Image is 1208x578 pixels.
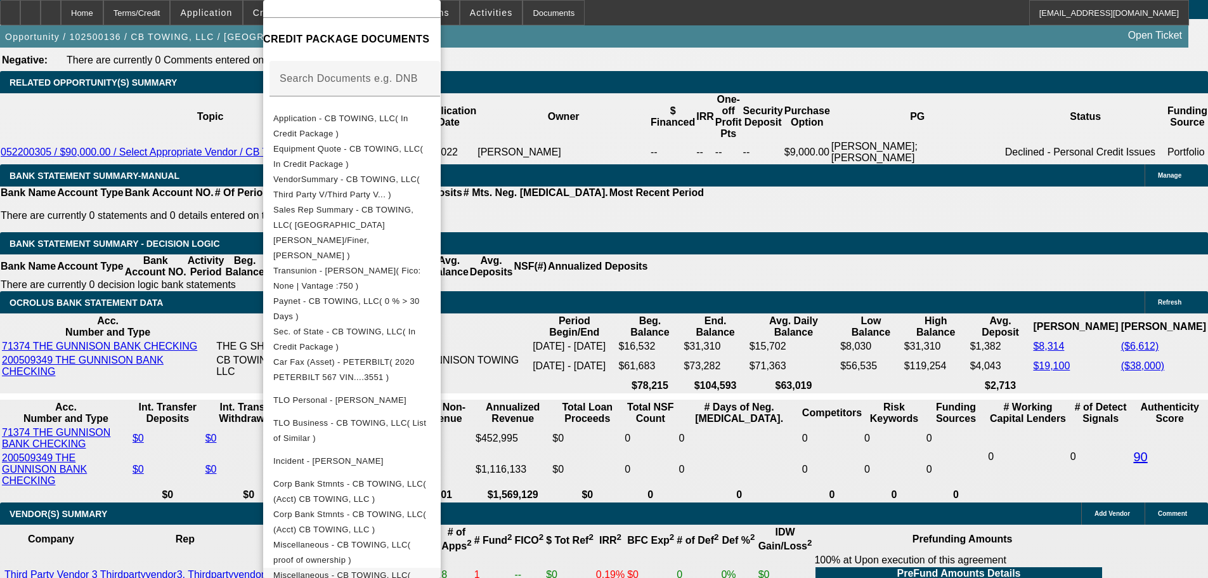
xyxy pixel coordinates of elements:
mat-label: Search Documents e.g. DNB [280,73,418,84]
button: Equipment Quote - CB TOWING, LLC( In Credit Package ) [263,141,441,172]
button: Transunion - Hoppstadter, Joshua( Fico: None | Vantage :750 ) [263,263,441,294]
span: Miscellaneous - CB TOWING, LLC( proof of ownership ) [273,540,411,565]
span: Transunion - [PERSON_NAME]( Fico: None | Vantage :750 ) [273,266,421,291]
span: Equipment Quote - CB TOWING, LLC( In Credit Package ) [273,144,423,169]
button: Sec. of State - CB TOWING, LLC( In Credit Package ) [263,324,441,355]
button: Application - CB TOWING, LLC( In Credit Package ) [263,111,441,141]
button: Corp Bank Stmnts - CB TOWING, LLC( (Acct) CB TOWING, LLC ) [263,476,441,507]
button: Car Fax (Asset) - PETERBILT( 2020 PETERBILT 567 VIN....3551 ) [263,355,441,385]
button: Incident - Hoppstadter, Joshua [263,446,441,476]
span: Paynet - CB TOWING, LLC( 0 % > 30 Days ) [273,296,420,321]
span: Corp Bank Stmnts - CB TOWING, LLC( (Acct) CB TOWING, LLC ) [273,509,426,534]
h4: CREDIT PACKAGE DOCUMENTS [263,32,441,47]
button: Miscellaneous - CB TOWING, LLC( proof of ownership ) [263,537,441,568]
span: Car Fax (Asset) - PETERBILT( 2020 PETERBILT 567 VIN....3551 ) [273,357,415,382]
span: Corp Bank Stmnts - CB TOWING, LLC( (Acct) CB TOWING, LLC ) [273,479,426,504]
button: VendorSummary - CB TOWING, LLC( Third Party V/Third Party V... ) [263,172,441,202]
button: Corp Bank Stmnts - CB TOWING, LLC( (Acct) CB TOWING, LLC ) [263,507,441,537]
button: TLO Business - CB TOWING, LLC( List of Similar ) [263,416,441,446]
span: VendorSummary - CB TOWING, LLC( Third Party V/Third Party V... ) [273,174,420,199]
button: Sales Rep Summary - CB TOWING, LLC( Mansfield, Jeff/Finer, Yinnon ) [263,202,441,263]
button: TLO Personal - Hoppstadter, Joshua [263,385,441,416]
span: Application - CB TOWING, LLC( In Credit Package ) [273,114,408,138]
span: TLO Business - CB TOWING, LLC( List of Similar ) [273,418,426,443]
span: Incident - [PERSON_NAME] [273,456,384,466]
button: Paynet - CB TOWING, LLC( 0 % > 30 Days ) [263,294,441,324]
span: Sec. of State - CB TOWING, LLC( In Credit Package ) [273,327,415,351]
span: Sales Rep Summary - CB TOWING, LLC( [GEOGRAPHIC_DATA][PERSON_NAME]/Finer, [PERSON_NAME] ) [273,205,413,260]
span: TLO Personal - [PERSON_NAME] [273,395,406,405]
